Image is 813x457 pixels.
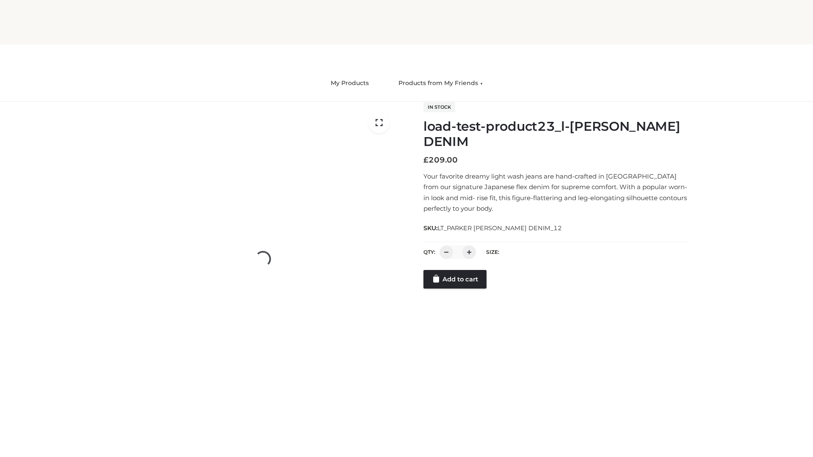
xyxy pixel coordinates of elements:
[324,74,375,93] a: My Products
[423,155,429,165] span: £
[423,270,487,289] a: Add to cart
[423,249,435,255] label: QTY:
[423,171,687,214] p: Your favorite dreamy light wash jeans are hand-crafted in [GEOGRAPHIC_DATA] from our signature Ja...
[437,224,562,232] span: LT_PARKER [PERSON_NAME] DENIM_12
[423,102,455,112] span: In stock
[392,74,489,93] a: Products from My Friends
[423,223,563,233] span: SKU:
[423,155,458,165] bdi: 209.00
[486,249,499,255] label: Size:
[423,119,687,149] h1: load-test-product23_l-[PERSON_NAME] DENIM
